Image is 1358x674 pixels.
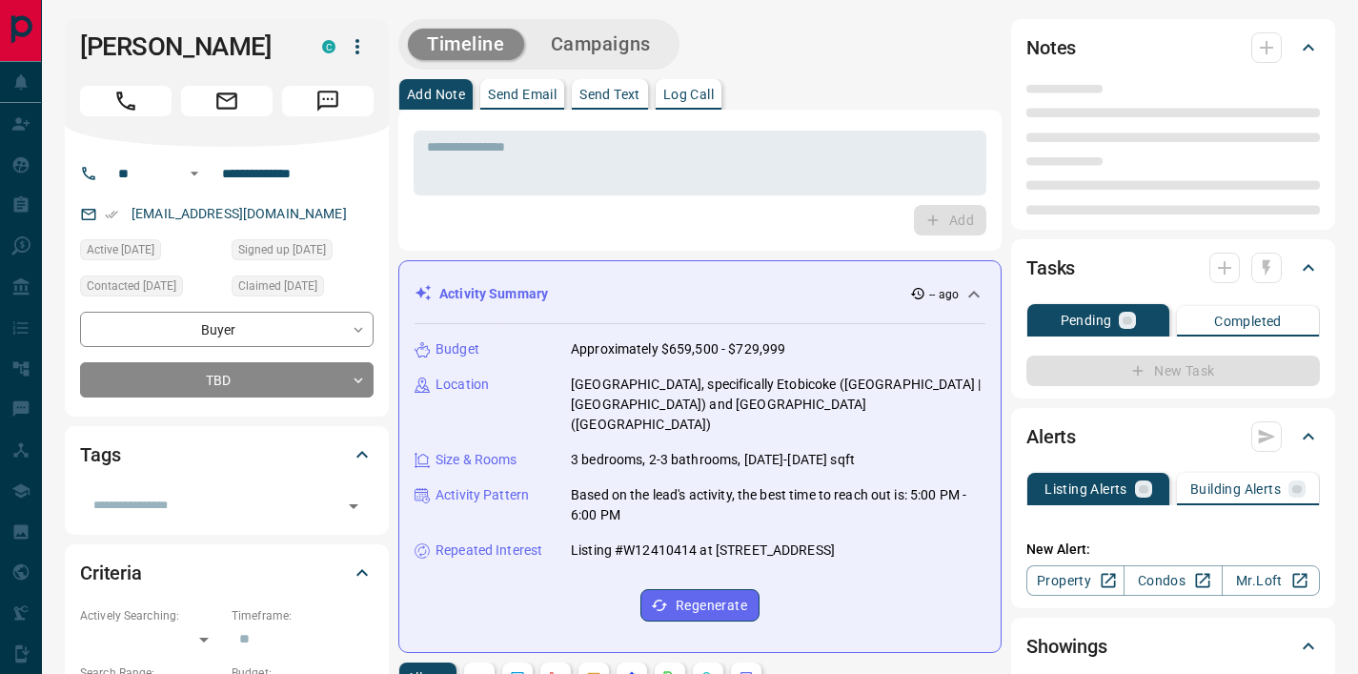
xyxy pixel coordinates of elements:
[571,485,985,525] p: Based on the lead's activity, the best time to reach out is: 5:00 PM - 6:00 PM
[1026,25,1320,71] div: Notes
[1190,482,1281,496] p: Building Alerts
[238,240,326,259] span: Signed up [DATE]
[80,31,294,62] h1: [PERSON_NAME]
[1026,565,1125,596] a: Property
[181,86,273,116] span: Email
[232,276,374,302] div: Thu Oct 09 2025
[579,88,640,101] p: Send Text
[80,558,142,588] h2: Criteria
[1026,623,1320,669] div: Showings
[232,239,374,266] div: Thu Oct 09 2025
[80,86,172,116] span: Call
[1061,314,1112,327] p: Pending
[1026,32,1076,63] h2: Notes
[105,208,118,221] svg: Email Verified
[436,541,542,561] p: Repeated Interest
[183,162,206,185] button: Open
[80,607,222,624] p: Actively Searching:
[415,276,985,312] div: Activity Summary-- ago
[1026,414,1320,460] div: Alerts
[80,550,374,596] div: Criteria
[1026,253,1075,283] h2: Tasks
[488,88,557,101] p: Send Email
[322,40,335,53] div: condos.ca
[436,375,489,395] p: Location
[87,240,154,259] span: Active [DATE]
[1026,421,1076,452] h2: Alerts
[929,286,959,303] p: -- ago
[439,284,548,304] p: Activity Summary
[238,276,317,296] span: Claimed [DATE]
[532,29,670,60] button: Campaigns
[80,312,374,347] div: Buyer
[571,339,785,359] p: Approximately $659,500 - $729,999
[1214,315,1282,328] p: Completed
[87,276,176,296] span: Contacted [DATE]
[407,88,465,101] p: Add Note
[436,339,479,359] p: Budget
[663,88,714,101] p: Log Call
[282,86,374,116] span: Message
[1222,565,1320,596] a: Mr.Loft
[436,450,517,470] p: Size & Rooms
[1026,245,1320,291] div: Tasks
[436,485,529,505] p: Activity Pattern
[1026,540,1320,560] p: New Alert:
[132,206,347,221] a: [EMAIL_ADDRESS][DOMAIN_NAME]
[232,607,374,624] p: Timeframe:
[80,276,222,302] div: Thu Oct 09 2025
[571,541,835,561] p: Listing #W12410414 at [STREET_ADDRESS]
[80,362,374,398] div: TBD
[340,493,367,520] button: Open
[80,239,222,266] div: Thu Oct 09 2025
[80,432,374,478] div: Tags
[1044,482,1127,496] p: Listing Alerts
[640,589,760,622] button: Regenerate
[571,450,855,470] p: 3 bedrooms, 2-3 bathrooms, [DATE]-[DATE] sqft
[571,375,985,435] p: [GEOGRAPHIC_DATA], specifically Etobicoke ([GEOGRAPHIC_DATA] | [GEOGRAPHIC_DATA]) and [GEOGRAPHIC...
[408,29,524,60] button: Timeline
[1124,565,1222,596] a: Condos
[1026,631,1107,662] h2: Showings
[80,439,120,470] h2: Tags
